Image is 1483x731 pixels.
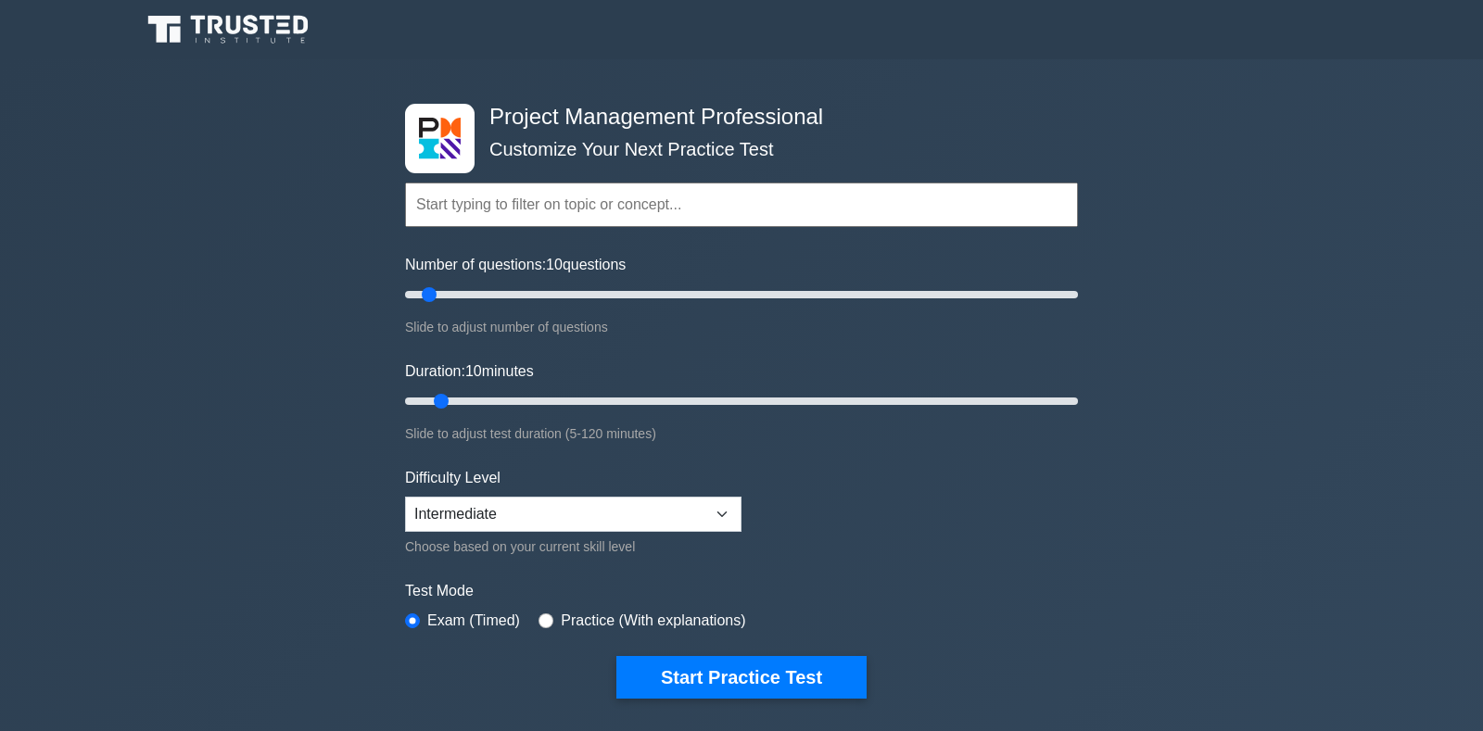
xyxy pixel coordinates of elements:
span: 10 [546,257,563,272]
label: Difficulty Level [405,467,501,489]
input: Start typing to filter on topic or concept... [405,183,1078,227]
h4: Project Management Professional [482,104,987,131]
div: Choose based on your current skill level [405,536,741,558]
label: Duration: minutes [405,360,534,383]
div: Slide to adjust test duration (5-120 minutes) [405,422,1078,445]
span: 10 [465,363,482,379]
div: Slide to adjust number of questions [405,316,1078,338]
label: Practice (With explanations) [561,610,745,632]
label: Test Mode [405,580,1078,602]
label: Exam (Timed) [427,610,520,632]
button: Start Practice Test [616,656,867,699]
label: Number of questions: questions [405,254,626,276]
